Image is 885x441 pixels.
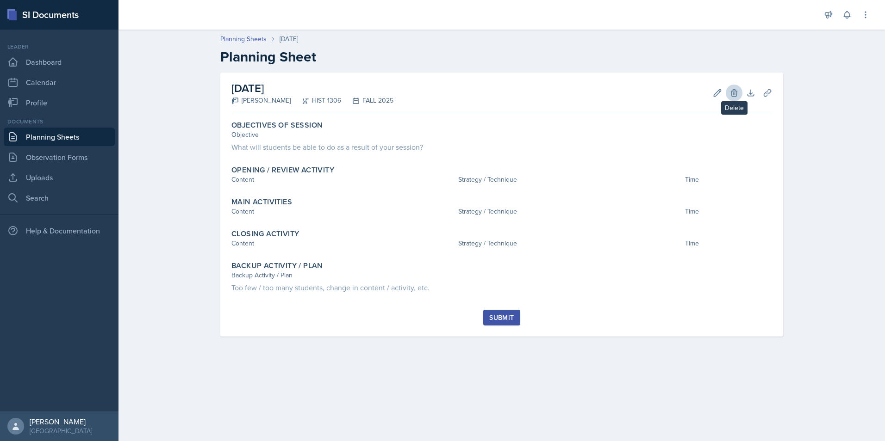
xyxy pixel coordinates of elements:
div: Strategy / Technique [458,239,681,248]
div: Backup Activity / Plan [231,270,772,280]
label: Objectives of Session [231,121,323,130]
a: Search [4,189,115,207]
button: Submit [483,310,520,325]
a: Planning Sheets [220,34,267,44]
div: Too few / too many students, change in content / activity, etc. [231,282,772,293]
a: Calendar [4,73,115,92]
div: Strategy / Technique [458,175,681,184]
a: Planning Sheets [4,128,115,146]
div: Time [685,175,772,184]
div: Time [685,207,772,216]
a: Dashboard [4,53,115,71]
div: Strategy / Technique [458,207,681,216]
h2: Planning Sheet [220,49,783,65]
div: [PERSON_NAME] [231,96,291,105]
div: [DATE] [280,34,298,44]
a: Observation Forms [4,148,115,166]
div: What will students be able to do as a result of your session? [231,141,772,153]
div: Content [231,239,455,248]
div: Leader [4,43,115,51]
div: [PERSON_NAME] [30,417,92,426]
div: Content [231,207,455,216]
label: Opening / Review Activity [231,165,334,175]
div: [GEOGRAPHIC_DATA] [30,426,92,435]
div: Time [685,239,772,248]
div: Objective [231,130,772,140]
div: HIST 1306 [291,96,341,105]
a: Uploads [4,168,115,187]
div: FALL 2025 [341,96,393,105]
label: Closing Activity [231,229,299,239]
div: Help & Documentation [4,221,115,240]
h2: [DATE] [231,80,393,97]
a: Profile [4,93,115,112]
div: Documents [4,117,115,126]
label: Backup Activity / Plan [231,261,323,270]
button: Delete [726,85,742,101]
div: Submit [489,314,514,321]
div: Content [231,175,455,184]
label: Main Activities [231,197,292,207]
